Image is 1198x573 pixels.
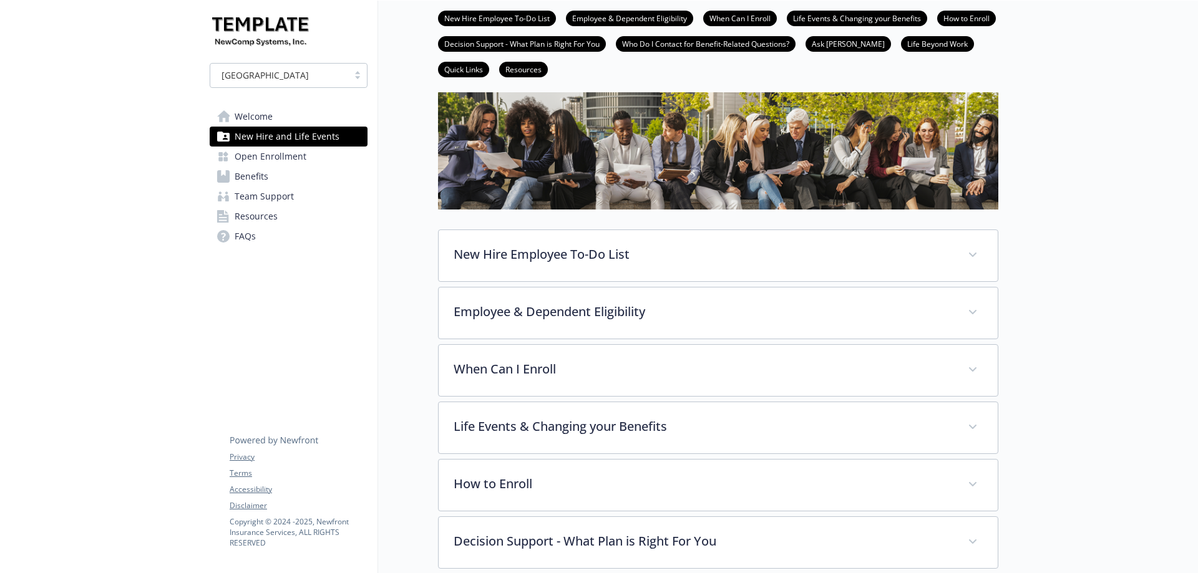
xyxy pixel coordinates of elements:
[210,147,368,166] a: Open Enrollment
[454,360,953,378] p: When Can I Enroll
[235,166,268,186] span: Benefits
[454,532,953,551] p: Decision Support - What Plan is Right For You
[806,37,891,49] a: Ask [PERSON_NAME]
[439,460,998,511] div: How to Enroll
[210,127,368,147] a: New Hire and Life Events
[901,37,974,49] a: Life Beyond Work
[438,37,606,49] a: Decision Support - What Plan is Right For You
[230,500,367,511] a: Disclaimer
[235,147,306,166] span: Open Enrollment
[235,186,294,206] span: Team Support
[210,206,368,226] a: Resources
[210,226,368,246] a: FAQs
[222,69,309,82] span: [GEOGRAPHIC_DATA]
[439,287,998,339] div: Employee & Dependent Eligibility
[230,468,367,479] a: Terms
[438,12,556,24] a: New Hire Employee To-Do List
[217,69,342,82] span: [GEOGRAPHIC_DATA]
[439,230,998,281] div: New Hire Employee To-Do List
[210,186,368,206] a: Team Support
[235,107,273,127] span: Welcome
[454,417,953,436] p: Life Events & Changing your Benefits
[439,345,998,396] div: When Can I Enroll
[454,302,953,321] p: Employee & Dependent Eligibility
[787,12,927,24] a: Life Events & Changing your Benefits
[230,484,367,495] a: Accessibility
[438,92,998,209] img: new hire page banner
[454,474,953,493] p: How to Enroll
[439,402,998,453] div: Life Events & Changing your Benefits
[439,517,998,568] div: Decision Support - What Plan is Right For You
[230,451,367,463] a: Privacy
[230,516,367,548] p: Copyright © 2024 - 2025 , Newfront Insurance Services, ALL RIGHTS RESERVED
[235,127,339,147] span: New Hire and Life Events
[210,107,368,127] a: Welcome
[703,12,777,24] a: When Can I Enroll
[235,226,256,246] span: FAQs
[438,63,489,75] a: Quick Links
[235,206,278,226] span: Resources
[566,12,693,24] a: Employee & Dependent Eligibility
[499,63,548,75] a: Resources
[616,37,796,49] a: Who Do I Contact for Benefit-Related Questions?
[937,12,996,24] a: How to Enroll
[210,166,368,186] a: Benefits
[454,245,953,264] p: New Hire Employee To-Do List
